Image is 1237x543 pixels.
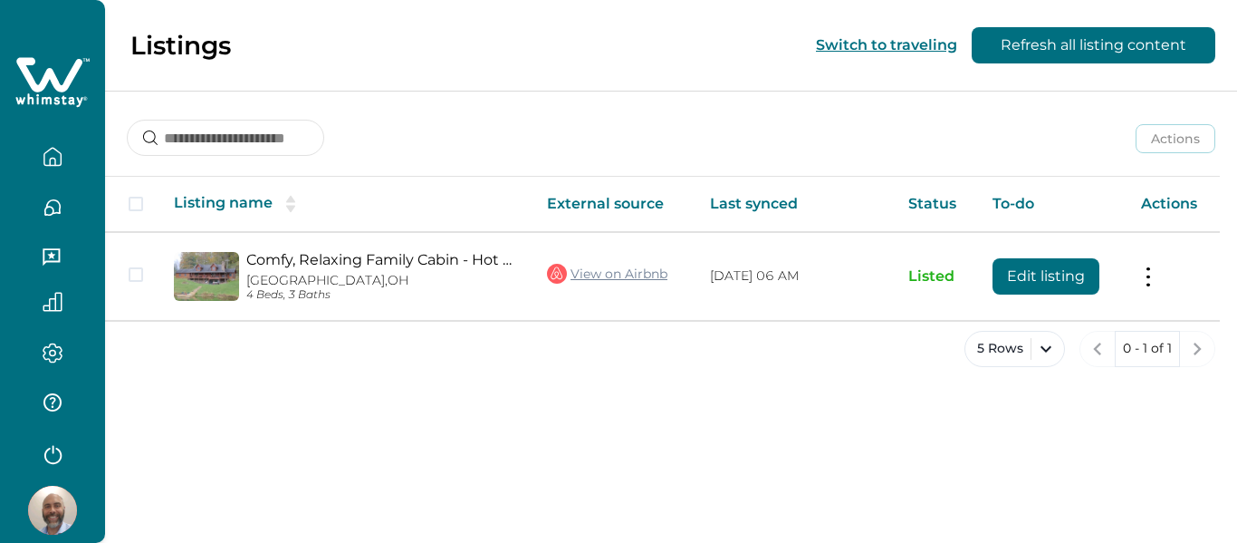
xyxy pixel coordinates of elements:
[894,177,978,232] th: Status
[130,30,231,61] p: Listings
[978,177,1127,232] th: To-do
[532,177,695,232] th: External source
[964,331,1065,367] button: 5 Rows
[547,262,667,286] a: View on Airbnb
[908,267,964,286] p: Listed
[710,267,879,286] p: [DATE] 06 AM
[174,252,239,301] img: propertyImage_Comfy, Relaxing Family Cabin - Hot Tub, Fishing!
[246,251,518,268] a: Comfy, Relaxing Family Cabin - Hot Tub, Fishing!
[1079,331,1116,367] button: previous page
[1179,331,1215,367] button: next page
[273,195,309,213] button: sorting
[695,177,894,232] th: Last synced
[1115,331,1180,367] button: 0 - 1 of 1
[972,27,1215,63] button: Refresh all listing content
[1123,340,1172,358] p: 0 - 1 of 1
[28,486,77,535] img: Whimstay Host
[159,177,532,232] th: Listing name
[246,273,518,288] p: [GEOGRAPHIC_DATA], OH
[1136,124,1215,153] button: Actions
[992,258,1099,295] button: Edit listing
[1127,177,1220,232] th: Actions
[816,36,957,53] button: Switch to traveling
[246,288,518,302] p: 4 Beds, 3 Baths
